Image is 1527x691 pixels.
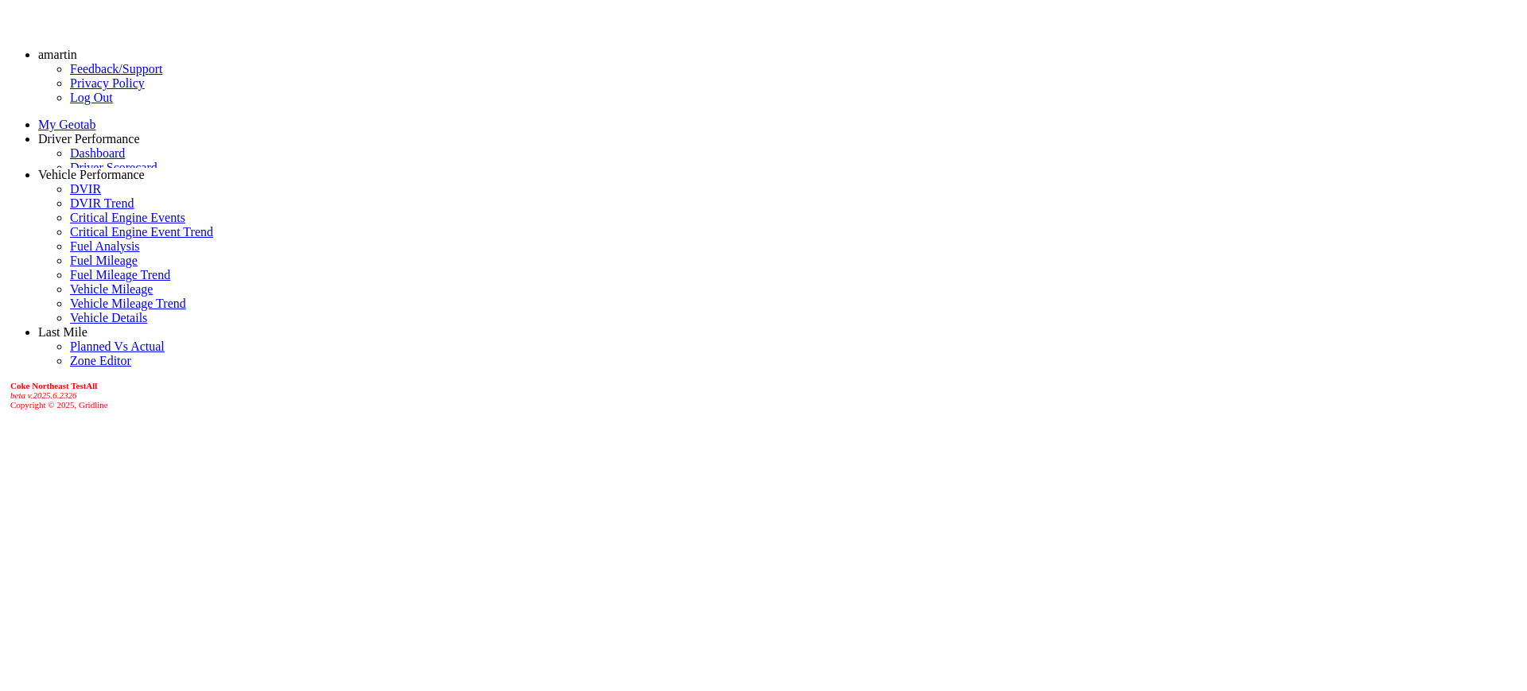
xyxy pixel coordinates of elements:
[38,118,95,131] a: My Geotab
[38,48,77,61] a: amartin
[70,239,140,253] a: Fuel Analysis
[10,381,1521,410] div: Copyright © 2025, Gridline
[10,381,97,390] b: Coke Northeast TestAll
[10,390,77,400] i: beta v.2025.6.2326
[70,161,157,174] a: Driver Scorecard
[70,354,131,367] a: Zone Editor
[70,182,101,196] a: DVIR
[38,132,140,146] a: Driver Performance
[70,211,185,224] a: Critical Engine Events
[70,282,153,296] a: Vehicle Mileage
[70,297,186,310] a: Vehicle Mileage Trend
[70,268,170,281] a: Fuel Mileage Trend
[70,146,125,160] a: Dashboard
[70,62,162,76] a: Feedback/Support
[70,254,138,267] a: Fuel Mileage
[70,196,134,210] a: DVIR Trend
[70,91,113,104] a: Log Out
[70,225,213,239] a: Critical Engine Event Trend
[70,311,147,324] a: Vehicle Details
[70,76,145,90] a: Privacy Policy
[38,168,145,181] a: Vehicle Performance
[70,340,165,353] a: Planned Vs Actual
[38,325,87,339] a: Last Mile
